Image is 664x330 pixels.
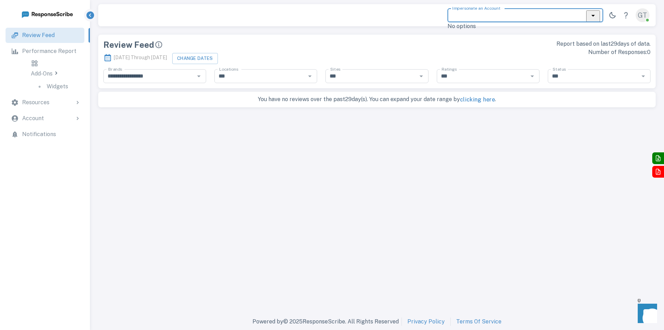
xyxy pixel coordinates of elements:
p: Notifications [22,130,56,139]
p: Number of Responses: 0 [381,48,651,56]
div: Resources [6,95,84,110]
p: Account [22,114,44,123]
a: Help Center [619,8,633,22]
a: Terms Of Service [456,318,501,326]
p: Report based on last 29 days of data. [381,40,651,48]
button: Close [586,10,600,22]
a: Performance Report [6,44,84,59]
label: Locations [219,66,238,72]
p: Powered by © 2025 ResponseScribe. All Rights Reserved [252,318,399,326]
a: Notifications [6,127,84,142]
button: Open [305,71,315,81]
div: GT [636,8,649,22]
a: Review Feed [6,28,84,43]
button: clicking here [460,96,495,104]
a: Privacy Policy [407,318,445,326]
p: [DATE] Through [DATE] [103,51,167,64]
p: Performance Report [22,47,76,55]
p: Resources [22,98,49,107]
button: Export to PDF [652,166,664,178]
a: Widgets [30,79,74,94]
p: You have no reviews over the past 29 day(s). You can expand your date range by . [102,95,652,104]
p: Add-Ons [31,70,53,79]
label: Status [553,66,566,72]
label: Brands [108,66,122,72]
iframe: Front Chat [631,299,661,329]
button: Open [194,71,204,81]
button: Open [638,71,648,81]
img: logo [21,10,73,18]
label: Ratings [442,66,457,72]
button: Change Dates [172,53,218,64]
label: Impersonate an Account [452,5,500,11]
div: No options [448,22,603,30]
label: Sites [330,66,340,72]
div: Add-Ons [31,60,59,79]
p: Widgets [47,82,68,91]
button: Export to Excel [652,152,664,164]
button: Open [416,71,426,81]
div: Review Feed [103,40,373,50]
button: Open [527,71,537,81]
div: Account [6,111,84,126]
p: Review Feed [22,31,55,39]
